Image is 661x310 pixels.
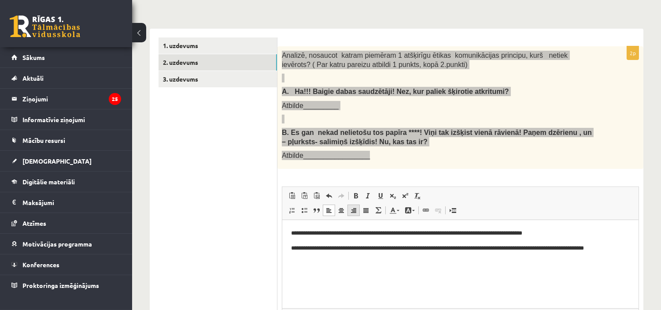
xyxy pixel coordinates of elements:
a: Apakšraksts [387,190,399,202]
a: Slīpraksts (vadīšanas taustiņš+I) [362,190,374,202]
a: Ievietot kā vienkāršu tekstu (vadīšanas taustiņš+pārslēgšanas taustiņš+V) [298,190,310,202]
a: Math [372,205,384,216]
a: Izlīdzināt malas [360,205,372,216]
a: Konferences [11,254,121,275]
a: Fona krāsa [402,205,417,216]
span: Digitālie materiāli [22,178,75,186]
span: Analizē, nosaucot katram piemēram 1 atšķirīgu ētikas komunikācijas principu, kurš netiek ievērots... [282,52,568,68]
a: Pasvītrojums (vadīšanas taustiņš+U) [374,190,387,202]
a: Bloka citāts [310,205,323,216]
a: Atcelt (vadīšanas taustiņš+Z) [323,190,335,202]
span: Atzīmes [22,219,46,227]
a: Noņemt stilus [411,190,424,202]
i: 25 [109,93,121,105]
span: Atbilde_________________ [282,152,370,159]
a: 3. uzdevums [159,71,277,87]
a: Centrēti [335,205,347,216]
a: 2. uzdevums [159,54,277,71]
p: 2p [627,46,639,60]
a: Mācību resursi [11,130,121,150]
a: Atkārtot (vadīšanas taustiņš+Y) [335,190,347,202]
a: Ievietot/noņemt sarakstu ar aizzīmēm [298,205,310,216]
a: Maksājumi [11,192,121,213]
span: [DEMOGRAPHIC_DATA] [22,157,92,165]
a: Ievietot lapas pārtraukumu drukai [447,205,459,216]
a: Informatīvie ziņojumi [11,109,121,130]
strong: B. [282,129,289,136]
a: Motivācijas programma [11,234,121,254]
span: Proktoringa izmēģinājums [22,281,99,289]
a: Aktuāli [11,68,121,88]
span: Sākums [22,53,45,61]
legend: Maksājumi [22,192,121,213]
a: Augšraksts [399,190,411,202]
a: Izlīdzināt pa labi [347,205,360,216]
a: 1. uzdevums [159,37,277,54]
legend: Informatīvie ziņojumi [22,109,121,130]
span: A. Ha!!! Baigie dabas saudzētāji! Nez, kur paliek šķirotie atkritumi? [282,88,509,95]
a: Ielīmēt (vadīšanas taustiņš+V) [286,190,298,202]
a: Sākums [11,47,121,67]
span: Motivācijas programma [22,240,92,248]
span: Mācību resursi [22,136,65,144]
a: Ziņojumi25 [11,89,121,109]
a: Treknraksts (vadīšanas taustiņš+B) [350,190,362,202]
a: Ievietot no Worda [310,190,323,202]
span: Atbilde_________ [282,102,339,109]
a: Atsaistīt [432,205,444,216]
a: Ievietot/noņemt numurētu sarakstu [286,205,298,216]
a: Proktoringa izmēģinājums [11,275,121,295]
span: Konferences [22,261,59,269]
b: Es gan nekad nelietošu tos papīra ****! Viņi tak izšķist vienā rāvienā! Paņem dzērienu , un – pļu... [282,129,592,146]
a: Teksta krāsa [387,205,402,216]
a: Izlīdzināt pa kreisi [323,205,335,216]
a: Digitālie materiāli [11,172,121,192]
iframe: Bagātinātā teksta redaktors, wiswyg-editor-user-answer-47433933457700 [282,220,639,308]
span: Aktuāli [22,74,44,82]
a: [DEMOGRAPHIC_DATA] [11,151,121,171]
legend: Ziņojumi [22,89,121,109]
a: Atzīmes [11,213,121,233]
a: Rīgas 1. Tālmācības vidusskola [10,15,80,37]
a: Saite (vadīšanas taustiņš+K) [420,205,432,216]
